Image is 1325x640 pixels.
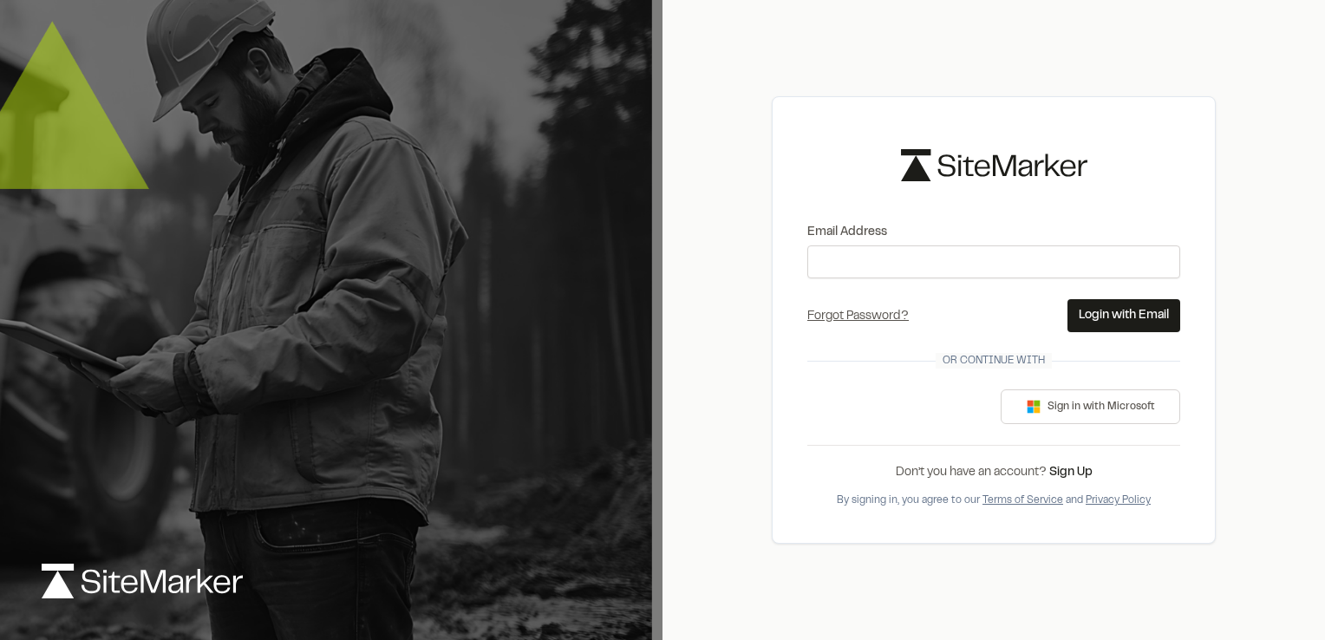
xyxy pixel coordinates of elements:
div: Don’t you have an account? [807,463,1180,482]
a: Sign Up [1049,467,1093,478]
span: Or continue with [936,353,1052,369]
a: Forgot Password? [807,311,909,322]
button: Terms of Service [982,493,1063,508]
label: Email Address [807,223,1180,242]
iframe: Sign in with Google Button [799,388,975,426]
button: Login with Email [1067,299,1180,332]
img: logo-black-rebrand.svg [901,149,1087,181]
div: By signing in, you agree to our and [807,493,1180,508]
button: Sign in with Microsoft [1001,389,1180,424]
button: Privacy Policy [1086,493,1151,508]
img: logo-white-rebrand.svg [42,564,243,598]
